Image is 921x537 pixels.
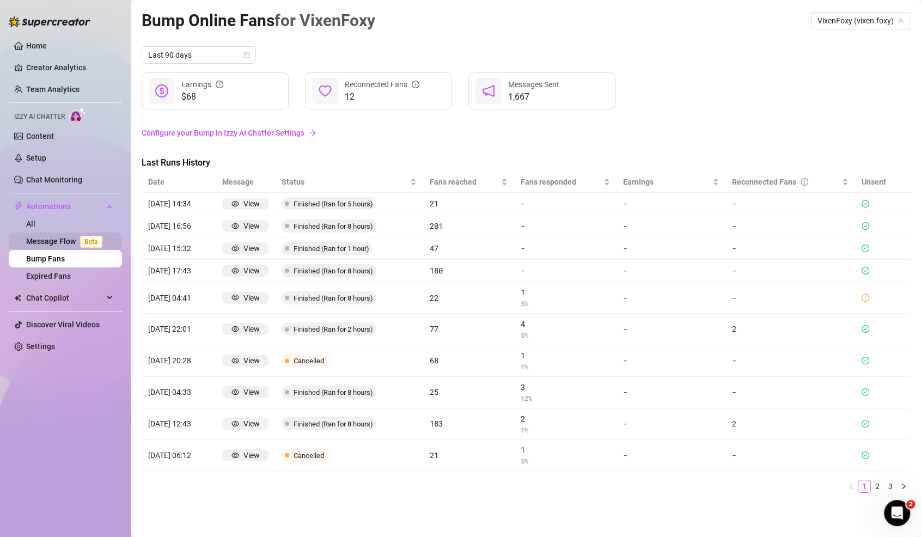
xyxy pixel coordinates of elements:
div: Reconnected Fans [345,78,419,90]
li: 2 [871,480,884,493]
span: Finished (Ran for 8 hours) [294,294,373,302]
article: - [623,418,627,430]
th: Unsent [855,172,893,193]
span: eye [231,200,239,208]
span: arrow-right [309,129,316,137]
span: check-circle [862,357,869,364]
span: check-circle [862,451,869,459]
article: 2 [732,323,849,335]
th: Status [275,172,424,193]
article: - [521,198,610,210]
button: left [845,480,858,493]
article: - [623,220,627,232]
span: Finished (Ran for 8 hours) [294,267,373,275]
span: check-circle [862,267,869,274]
article: 21 [430,198,508,210]
a: 1 [858,480,870,492]
span: eye [231,451,239,459]
div: View [243,265,260,277]
span: Fans responded [521,176,601,188]
article: [DATE] 22:01 [148,323,209,335]
span: Finished (Ran for 8 hours) [294,420,373,428]
article: [DATE] 20:28 [148,355,209,367]
article: 25 [430,386,508,398]
img: AI Chatter [69,107,86,123]
article: - [732,386,849,398]
article: [DATE] 12:43 [148,418,209,430]
img: logo-BBDzfeDw.svg [9,16,90,27]
a: Content [26,132,54,141]
article: 5 % [521,298,610,309]
span: Beta [80,236,102,248]
span: heart [319,84,332,97]
span: info-circle [412,81,419,88]
span: Cancelled [294,451,324,460]
span: notification [482,84,495,97]
li: Next Page [897,480,910,493]
div: View [243,220,260,232]
article: 5 % [521,330,610,340]
article: [DATE] 15:32 [148,242,209,254]
div: View [243,242,260,254]
article: - [623,242,627,254]
article: 21 [430,449,508,461]
span: Finished (Ran for 2 hours) [294,325,373,333]
article: 77 [430,323,508,335]
span: Messages Sent [508,80,559,89]
span: 1,667 [508,90,559,103]
th: Fans responded [514,172,617,193]
a: 2 [871,480,883,492]
span: Cancelled [294,357,324,365]
span: thunderbolt [14,202,23,211]
span: right [900,483,907,490]
article: 183 [430,418,508,430]
article: - [732,292,849,304]
a: Creator Analytics [26,59,113,76]
span: Status [282,176,408,188]
span: eye [231,388,239,396]
a: Team Analytics [26,85,80,94]
button: right [897,480,910,493]
article: 2 [521,413,610,425]
article: 1 [521,444,610,456]
article: - [732,242,849,254]
article: 22 [430,292,508,304]
article: 2 [732,418,849,430]
article: 68 [430,355,508,367]
div: View [243,355,260,367]
span: 2 [906,500,915,509]
a: Configure your Bump in Izzy AI Chatter Settingsarrow-right [142,123,910,143]
a: Home [26,41,47,50]
span: exclamation-circle [862,294,869,302]
span: info-circle [216,81,223,88]
article: - [732,265,849,277]
article: [DATE] 04:41 [148,292,209,304]
article: - [521,265,610,277]
a: All [26,219,35,228]
li: Previous Page [845,480,858,493]
span: Automations [26,198,103,215]
div: View [243,292,260,304]
article: - [623,449,627,461]
span: eye [231,222,239,230]
span: eye [231,325,239,333]
div: View [243,418,260,430]
a: Expired Fans [26,272,71,280]
th: Message [216,172,275,193]
iframe: Intercom live chat [884,500,910,526]
span: 12 [345,90,419,103]
span: VixenFoxy (vixen.foxy) [818,13,904,29]
img: Chat Copilot [14,294,21,302]
span: check-circle [862,200,869,208]
span: eye [231,294,239,301]
article: 1 % [521,362,610,372]
span: $68 [181,90,223,103]
article: - [521,220,610,232]
th: Date [142,172,216,193]
article: - [623,386,627,398]
article: - [623,355,627,367]
span: check-circle [862,388,869,396]
a: 3 [885,480,896,492]
span: dollar [155,84,168,97]
span: team [898,17,904,24]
